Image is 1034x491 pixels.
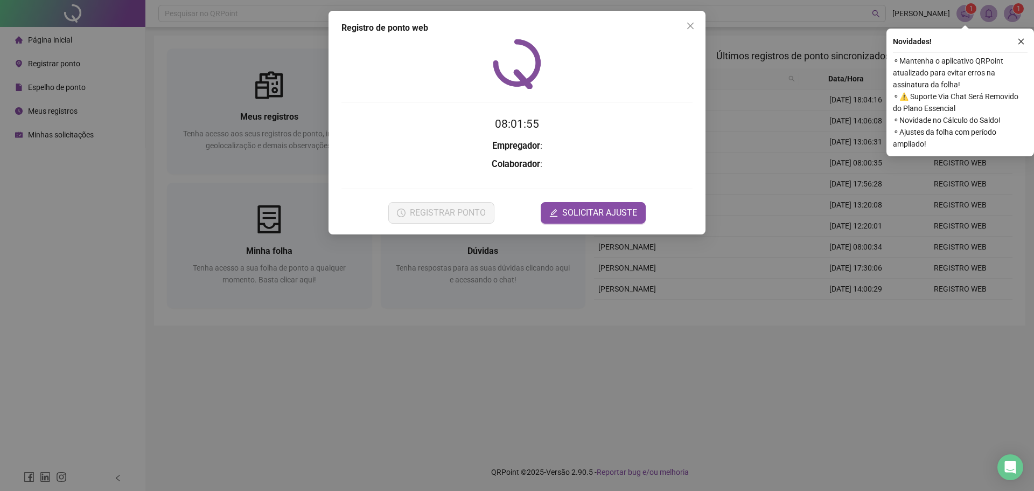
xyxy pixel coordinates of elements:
[492,141,540,151] strong: Empregador
[341,22,693,34] div: Registro de ponto web
[893,55,1028,91] span: ⚬ Mantenha o aplicativo QRPoint atualizado para evitar erros na assinatura da folha!
[893,114,1028,126] span: ⚬ Novidade no Cálculo do Saldo!
[562,206,637,219] span: SOLICITAR AJUSTE
[893,91,1028,114] span: ⚬ ⚠️ Suporte Via Chat Será Removido do Plano Essencial
[1017,38,1025,45] span: close
[893,36,932,47] span: Novidades !
[541,202,646,224] button: editSOLICITAR AJUSTE
[997,454,1023,480] div: Open Intercom Messenger
[686,22,695,30] span: close
[388,202,494,224] button: REGISTRAR PONTO
[341,157,693,171] h3: :
[493,39,541,89] img: QRPoint
[549,209,558,217] span: edit
[495,117,539,130] time: 08:01:55
[682,17,699,34] button: Close
[341,139,693,153] h3: :
[492,159,540,169] strong: Colaborador
[893,126,1028,150] span: ⚬ Ajustes da folha com período ampliado!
